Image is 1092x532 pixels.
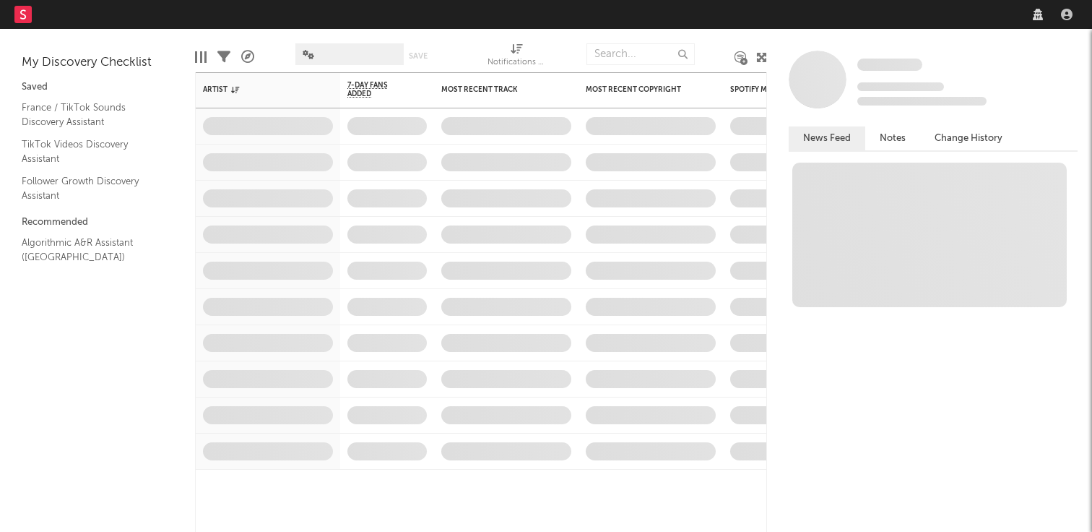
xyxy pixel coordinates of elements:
div: Most Recent Copyright [586,85,694,94]
span: 7-Day Fans Added [347,81,405,98]
button: Save [409,52,428,60]
div: A&R Pipeline [241,36,254,78]
span: 0 fans last week [857,97,987,106]
button: Notes [865,126,920,150]
div: Notifications (Artist) [487,36,545,78]
button: News Feed [789,126,865,150]
div: Recommended [22,214,173,231]
div: Artist [203,85,311,94]
div: Most Recent Track [441,85,550,94]
a: France / TikTok Sounds Discovery Assistant [22,100,159,129]
a: Algorithmic A&R Assistant ([GEOGRAPHIC_DATA]) [22,235,159,265]
div: My Discovery Checklist [22,54,173,72]
a: TikTok Videos Discovery Assistant [22,137,159,166]
div: Filters [217,36,230,78]
a: Some Artist [857,58,922,72]
div: Edit Columns [195,36,207,78]
div: Spotify Monthly Listeners [730,85,838,94]
div: Saved [22,79,173,96]
span: Some Artist [857,59,922,71]
span: Tracking Since: [DATE] [857,82,944,91]
input: Search... [586,43,695,65]
a: Follower Growth Discovery Assistant [22,173,159,203]
button: Change History [920,126,1017,150]
div: Notifications (Artist) [487,54,545,72]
